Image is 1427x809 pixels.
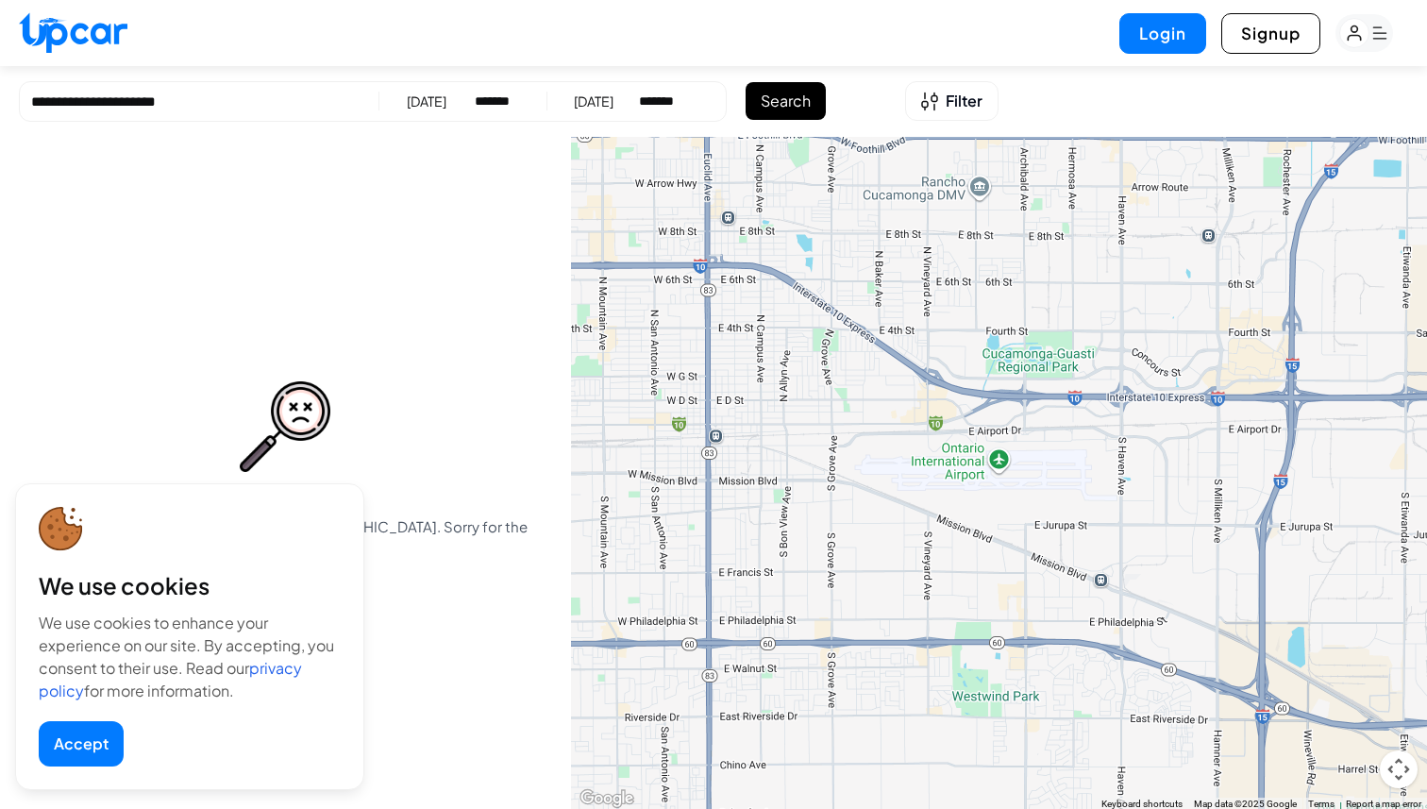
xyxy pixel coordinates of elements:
img: Upcar Logo [19,12,127,53]
div: We use cookies [39,570,341,600]
a: Report a map error [1346,799,1421,809]
div: [DATE] [407,92,446,110]
div: We use cookies to enhance your experience on our site. By accepting, you consent to their use. Re... [39,612,341,702]
button: Map camera controls [1380,750,1418,788]
button: Login [1119,13,1206,54]
button: Open filters [905,81,999,121]
span: Filter [946,90,982,112]
div: [DATE] [574,92,613,110]
a: Terms (opens in new tab) [1308,799,1335,809]
img: cookie-icon.svg [39,507,83,551]
button: Accept [39,721,124,767]
button: Signup [1221,13,1320,54]
span: Map data ©2025 Google [1194,799,1297,809]
img: No cars found [240,381,330,472]
button: Search [746,82,826,120]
